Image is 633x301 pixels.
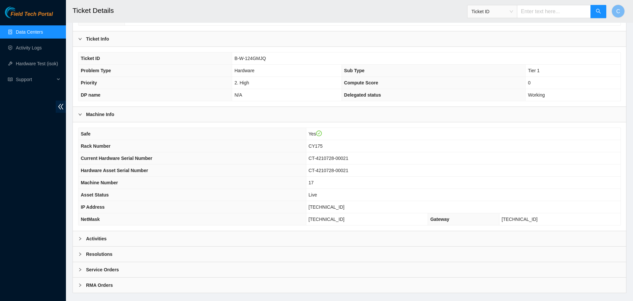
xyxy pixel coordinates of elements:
[81,192,109,197] span: Asset Status
[81,143,110,149] span: Rack Number
[81,68,111,73] span: Problem Type
[81,217,100,222] span: NetMask
[73,107,626,122] div: Machine Info
[309,168,348,173] span: CT-4210728-00021
[81,168,148,173] span: Hardware Asset Serial Number
[73,31,626,46] div: Ticket Info
[56,101,66,113] span: double-left
[309,192,317,197] span: Live
[309,131,322,136] span: Yes
[596,9,601,15] span: search
[309,180,314,185] span: 17
[81,80,97,85] span: Priority
[73,247,626,262] div: Resolutions
[73,278,626,293] div: RMA Orders
[81,180,118,185] span: Machine Number
[16,29,43,35] a: Data Centers
[16,45,42,50] a: Activity Logs
[309,204,345,210] span: [TECHNICAL_ID]
[81,131,91,136] span: Safe
[16,61,58,66] a: Hardware Test (isok)
[78,252,82,256] span: right
[5,12,53,20] a: Akamai TechnologiesField Tech Portal
[309,143,323,149] span: CY175
[309,156,348,161] span: CT-4210728-00021
[528,80,530,85] span: 0
[73,231,626,246] div: Activities
[86,251,112,258] b: Resolutions
[590,5,606,18] button: search
[502,217,538,222] span: [TECHNICAL_ID]
[234,56,266,61] span: B-W-124GMJQ
[86,282,113,289] b: RMA Orders
[344,80,378,85] span: Compute Score
[5,7,33,18] img: Akamai Technologies
[234,68,255,73] span: Hardware
[430,217,449,222] span: Gateway
[471,7,513,16] span: Ticket ID
[612,5,625,18] button: C
[344,92,381,98] span: Delegated status
[309,217,345,222] span: [TECHNICAL_ID]
[78,283,82,287] span: right
[81,156,152,161] span: Current Hardware Serial Number
[11,11,53,17] span: Field Tech Portal
[16,73,55,86] span: Support
[517,5,591,18] input: Enter text here...
[73,262,626,277] div: Service Orders
[316,131,322,136] span: check-circle
[81,92,101,98] span: DP name
[86,266,119,273] b: Service Orders
[78,237,82,241] span: right
[81,56,100,61] span: Ticket ID
[81,204,105,210] span: IP Address
[234,80,249,85] span: 2. High
[78,268,82,272] span: right
[86,235,106,242] b: Activities
[86,111,114,118] b: Machine Info
[78,112,82,116] span: right
[78,37,82,41] span: right
[616,7,620,15] span: C
[86,35,109,43] b: Ticket Info
[528,68,539,73] span: Tier 1
[528,92,545,98] span: Working
[234,92,242,98] span: N/A
[8,77,13,82] span: read
[344,68,365,73] span: Sub Type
